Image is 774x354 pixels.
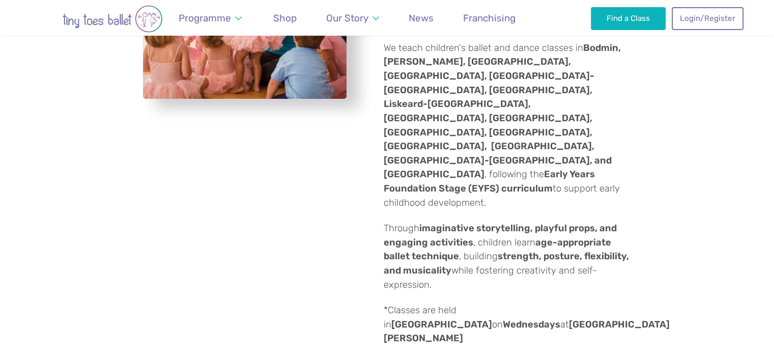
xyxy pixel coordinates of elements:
span: Shop [273,12,297,24]
a: Shop [269,6,302,30]
a: News [404,6,439,30]
a: Our Story [321,6,384,30]
strong: Early Years Foundation Stage (EYFS) curriculum [384,169,595,194]
strong: Wednesdays [503,319,560,330]
b: [GEOGRAPHIC_DATA] [391,319,492,330]
span: News [409,12,434,24]
strong: strength, posture, flexibility, and musicality [384,251,629,276]
a: Franchising [458,6,521,30]
span: Programme [179,12,231,24]
p: We teach children's ballet and dance classes in , following the to support early childhood develo... [384,41,632,210]
a: Find a Class [591,7,666,30]
a: Programme [174,6,247,30]
img: tiny toes ballet [31,5,194,33]
a: Login/Register [672,7,743,30]
strong: imaginative storytelling, playful props, and engaging activities [384,223,617,248]
span: Our Story [326,12,368,24]
p: *Classes are held in on at [384,304,632,346]
span: Franchising [463,12,515,24]
p: Through , children learn , building while fostering creativity and self-expression. [384,222,632,292]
